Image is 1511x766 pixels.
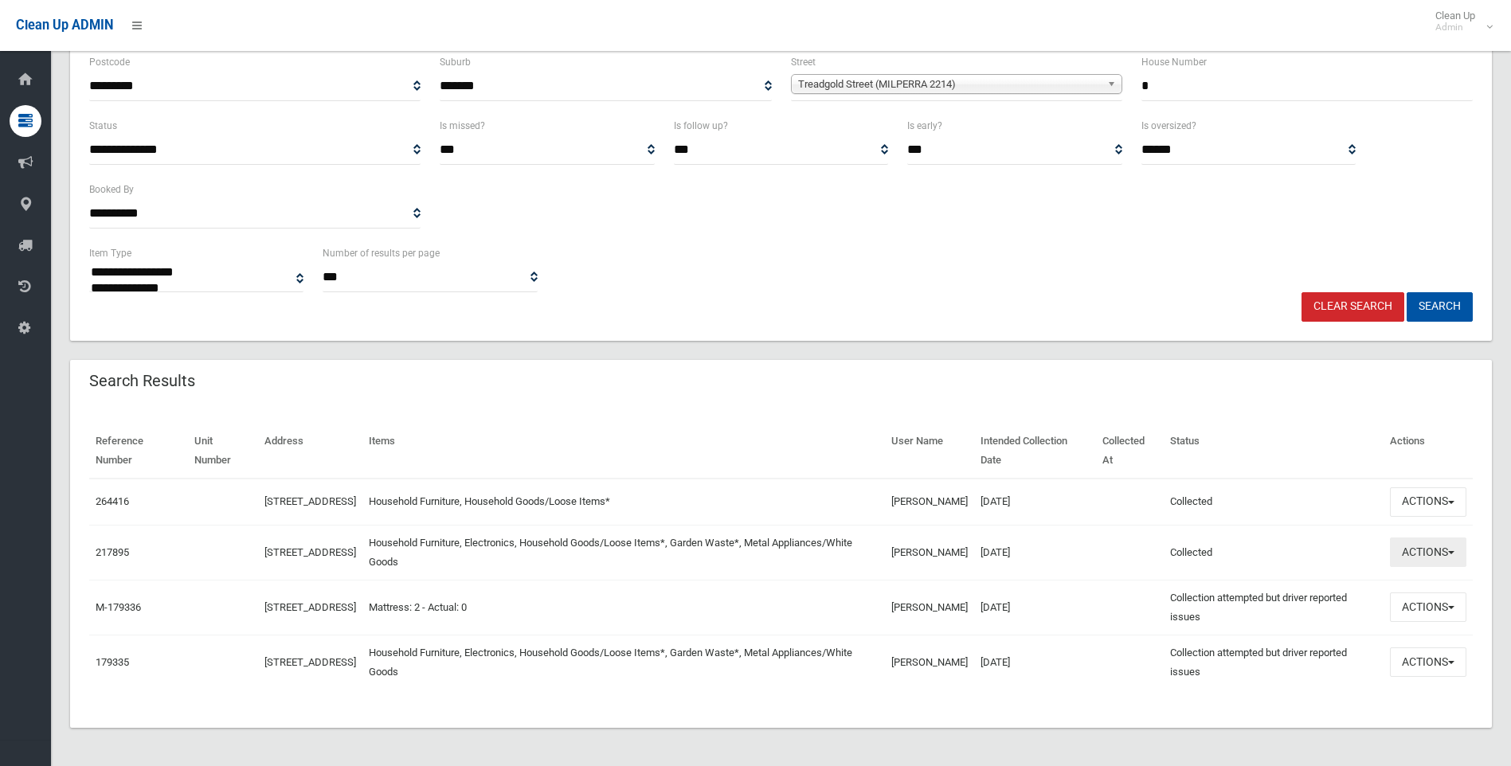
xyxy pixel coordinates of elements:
th: Intended Collection Date [974,424,1096,479]
td: Household Furniture, Electronics, Household Goods/Loose Items*, Garden Waste*, Metal Appliances/W... [362,635,885,690]
label: Suburb [440,53,471,71]
td: [DATE] [974,580,1096,635]
th: Status [1164,424,1384,479]
td: Collected [1164,479,1384,525]
span: Clean Up [1427,10,1491,33]
small: Admin [1435,21,1475,33]
a: Clear Search [1302,292,1404,322]
label: Is missed? [440,117,485,135]
label: Booked By [89,181,134,198]
span: Clean Up ADMIN [16,18,113,33]
a: 217895 [96,546,129,558]
td: Collected [1164,525,1384,580]
td: [DATE] [974,479,1096,525]
label: Is follow up? [674,117,728,135]
td: [PERSON_NAME] [885,479,974,525]
td: Household Furniture, Electronics, Household Goods/Loose Items*, Garden Waste*, Metal Appliances/W... [362,525,885,580]
a: 179335 [96,656,129,668]
a: [STREET_ADDRESS] [264,656,356,668]
button: Search [1407,292,1473,322]
a: [STREET_ADDRESS] [264,601,356,613]
label: Is early? [907,117,942,135]
td: [PERSON_NAME] [885,580,974,635]
button: Actions [1390,592,1466,622]
th: Items [362,424,885,479]
td: Collection attempted but driver reported issues [1164,635,1384,690]
th: Unit Number [188,424,258,479]
a: [STREET_ADDRESS] [264,495,356,507]
label: Item Type [89,244,131,262]
button: Actions [1390,647,1466,677]
th: Collected At [1096,424,1164,479]
a: 264416 [96,495,129,507]
header: Search Results [70,365,214,397]
a: [STREET_ADDRESS] [264,546,356,558]
label: Number of results per page [323,244,440,262]
label: House Number [1141,53,1207,71]
th: Reference Number [89,424,188,479]
label: Status [89,117,117,135]
td: [DATE] [974,525,1096,580]
th: Address [258,424,362,479]
span: Treadgold Street (MILPERRA 2214) [798,75,1101,94]
td: Mattress: 2 - Actual: 0 [362,580,885,635]
td: [PERSON_NAME] [885,635,974,690]
td: Household Furniture, Household Goods/Loose Items* [362,479,885,525]
button: Actions [1390,537,1466,567]
td: Collection attempted but driver reported issues [1164,580,1384,635]
th: Actions [1384,424,1473,479]
td: [DATE] [974,635,1096,690]
th: User Name [885,424,974,479]
label: Is oversized? [1141,117,1196,135]
button: Actions [1390,487,1466,517]
a: M-179336 [96,601,141,613]
td: [PERSON_NAME] [885,525,974,580]
label: Postcode [89,53,130,71]
label: Street [791,53,816,71]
